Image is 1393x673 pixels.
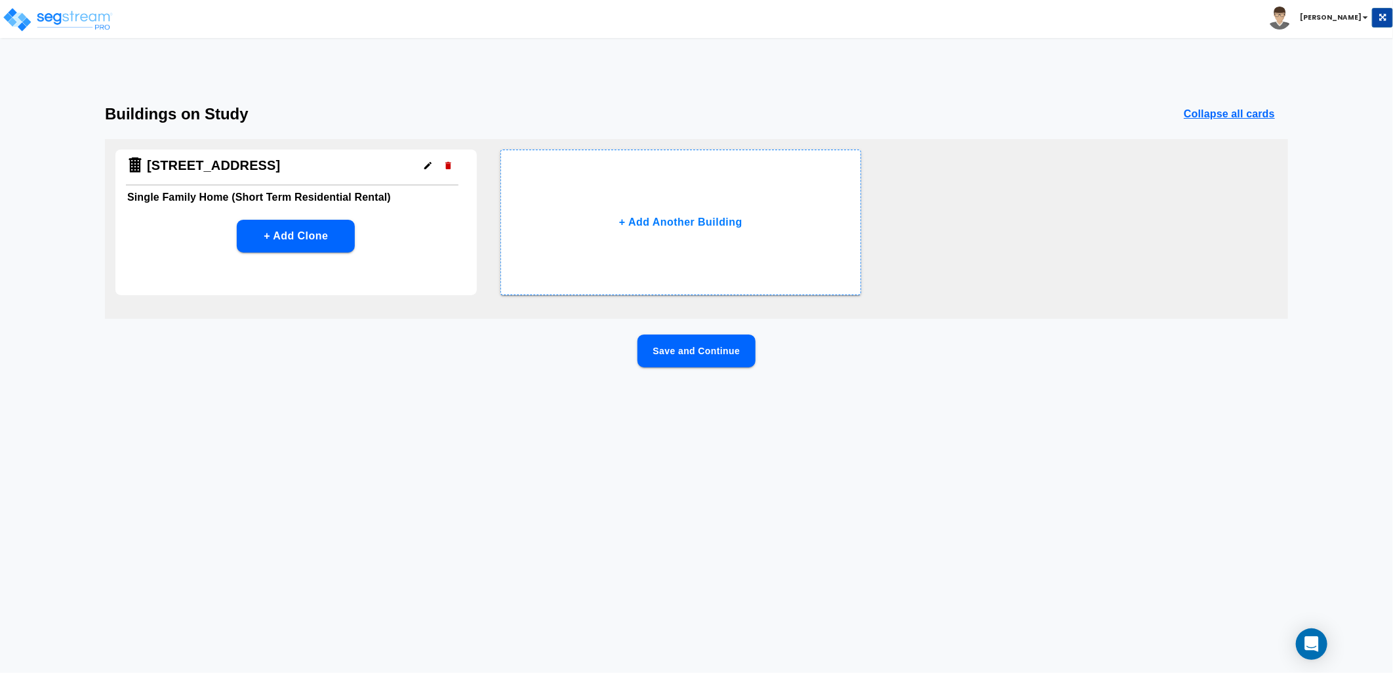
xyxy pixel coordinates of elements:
[1296,628,1327,660] div: Open Intercom Messenger
[126,156,144,174] img: Building Icon
[637,335,756,367] button: Save and Continue
[500,150,862,295] button: + Add Another Building
[237,220,355,253] button: + Add Clone
[1184,106,1275,122] p: Collapse all cards
[147,157,281,174] h4: [STREET_ADDRESS]
[1300,12,1362,22] b: [PERSON_NAME]
[105,105,249,123] h3: Buildings on Study
[127,188,465,207] h6: Single Family Home (Short Term Residential Rental)
[1268,7,1291,30] img: avatar.png
[2,7,113,33] img: logo_pro_r.png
